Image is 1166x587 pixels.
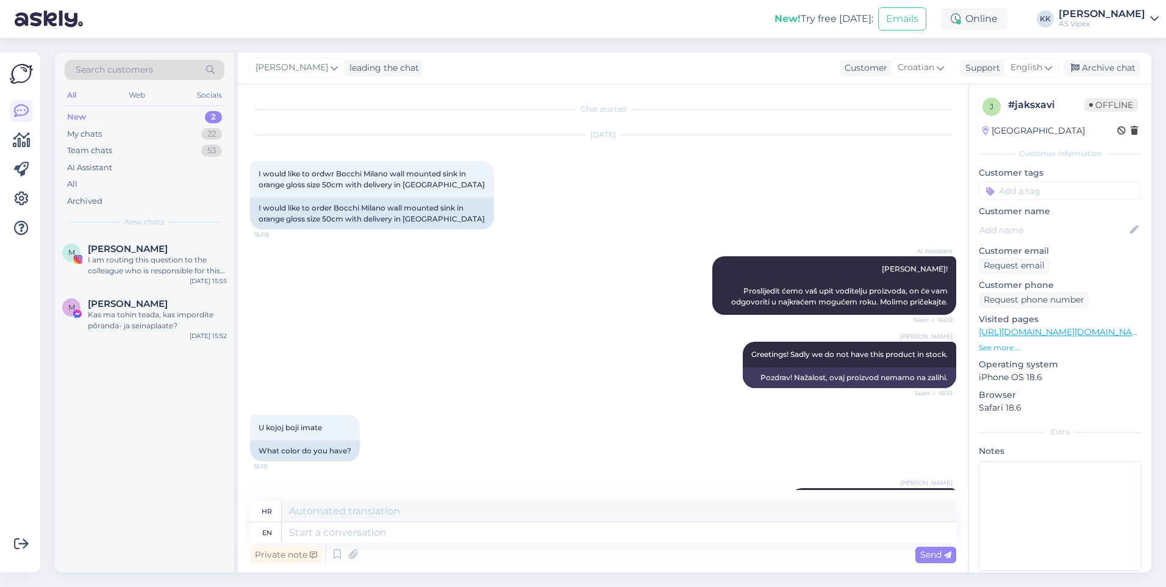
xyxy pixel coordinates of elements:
[1059,9,1159,29] a: [PERSON_NAME]AS Vipex
[76,63,153,76] span: Search customers
[256,61,328,74] span: [PERSON_NAME]
[979,148,1142,159] div: Customer information
[67,111,86,123] div: New
[979,358,1142,371] p: Operating system
[67,195,102,207] div: Archived
[979,205,1142,218] p: Customer name
[195,87,224,103] div: Socials
[201,145,222,157] div: 53
[979,182,1142,200] input: Add a tag
[250,198,494,229] div: I would like to order Bocchi Milano wall mounted sink in orange gloss size 50cm with delivery in ...
[68,248,75,257] span: M
[751,350,948,359] span: Greetings! Sadly we do not have this product in stock.
[898,61,934,74] span: Croatian
[205,111,222,123] div: 2
[1008,98,1084,112] div: # jaksxavi
[1059,9,1145,19] div: [PERSON_NAME]
[88,243,168,254] span: Miral Domingotiles
[982,124,1085,137] div: [GEOGRAPHIC_DATA]
[126,87,148,103] div: Web
[840,62,887,74] div: Customer
[774,12,873,26] div: Try free [DATE]:
[960,62,1000,74] div: Support
[900,478,953,488] span: [PERSON_NAME]
[10,62,33,85] img: Askly Logo
[1010,61,1042,74] span: English
[345,62,419,74] div: leading the chat
[979,292,1089,308] div: Request phone number
[250,129,956,140] div: [DATE]
[250,441,360,461] div: What color do you have?
[920,549,951,560] span: Send
[67,162,112,174] div: AI Assistant
[201,128,222,140] div: 22
[125,217,164,228] span: New chats
[878,7,926,31] button: Emails
[88,298,168,309] span: Miral Domingotiles
[190,276,227,286] div: [DATE] 15:55
[262,501,272,522] div: hr
[979,389,1142,402] p: Browser
[979,326,1148,337] a: [URL][DOMAIN_NAME][DOMAIN_NAME]
[68,303,75,312] span: M
[250,547,322,563] div: Private note
[254,462,299,471] span: 16:10
[65,87,79,103] div: All
[259,423,322,432] span: U kojoj boji imate
[1037,10,1054,27] div: KK
[67,145,112,157] div: Team chats
[979,257,1050,274] div: Request email
[774,13,801,24] b: New!
[1084,98,1138,112] span: Offline
[979,167,1142,179] p: Customer tags
[979,223,1128,237] input: Add name
[250,104,956,115] div: Chat started
[907,247,953,256] span: AI Assistant
[979,402,1142,414] p: Safari 18.6
[979,245,1142,257] p: Customer email
[259,169,485,189] span: I would like to ordwr Bocchi Milano wall mounted sink in orange gloss size 50cm with delivery in ...
[88,309,227,331] div: Kas ma tohin teada, kas impordite põranda- ja seinaplaate?
[743,367,956,388] div: Pozdrav! Nažalost, ovaj proizvod nemamo na zalihi.
[1064,60,1140,76] div: Archive chat
[1059,19,1145,29] div: AS Vipex
[88,254,227,276] div: I am routing this question to the colleague who is responsible for this topic. The reply might ta...
[262,522,272,543] div: en
[979,313,1142,326] p: Visited pages
[907,389,953,398] span: Seen ✓ 16:10
[900,332,953,341] span: [PERSON_NAME]
[979,427,1142,438] div: Extra
[67,178,77,190] div: All
[941,8,1007,30] div: Online
[979,279,1142,292] p: Customer phone
[979,342,1142,353] p: See more ...
[990,102,993,111] span: j
[190,331,227,340] div: [DATE] 15:52
[254,230,299,239] span: 16:08
[979,445,1142,458] p: Notes
[979,371,1142,384] p: iPhone OS 18.6
[907,315,953,325] span: Seen ✓ 16:08
[67,128,102,140] div: My chats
